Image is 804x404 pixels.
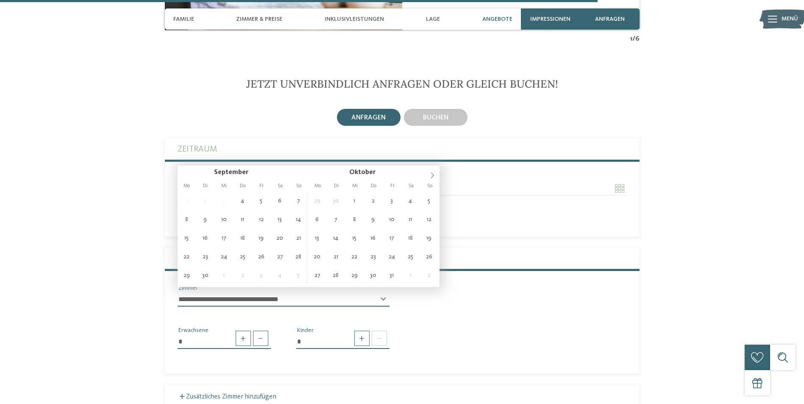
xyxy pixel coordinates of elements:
[308,266,326,285] span: Oktober 27, 2025
[215,183,234,188] span: Mi
[382,266,401,285] span: Oktober 31, 2025
[196,248,214,266] span: September 23, 2025
[271,183,289,188] span: Sa
[196,210,214,229] span: September 9, 2025
[173,16,194,23] span: Familie
[214,210,233,229] span: September 10, 2025
[178,229,196,248] span: September 15, 2025
[349,169,376,176] span: Oktober
[178,393,276,400] label: Zusätzliches Zimmer hinzufügen
[402,183,420,188] span: Sa
[426,16,440,23] span: Lage
[364,266,382,285] span: Oktober 30, 2025
[635,34,640,44] span: 6
[196,183,215,188] span: Di
[327,183,346,188] span: Di
[420,248,438,266] span: Oktober 26, 2025
[248,169,274,176] input: Year
[326,229,345,248] span: Oktober 14, 2025
[289,210,308,229] span: September 14, 2025
[382,229,401,248] span: Oktober 17, 2025
[214,229,233,248] span: September 17, 2025
[401,266,420,285] span: November 1, 2025
[252,210,270,229] span: September 12, 2025
[364,210,382,229] span: Oktober 9, 2025
[252,248,270,266] span: September 26, 2025
[351,114,386,121] span: anfragen
[326,210,345,229] span: Oktober 7, 2025
[345,248,364,266] span: Oktober 22, 2025
[214,192,233,210] span: September 3, 2025
[289,229,308,248] span: September 21, 2025
[289,248,308,266] span: September 28, 2025
[382,192,401,210] span: Oktober 3, 2025
[252,192,270,210] span: September 5, 2025
[345,229,364,248] span: Oktober 15, 2025
[178,248,196,266] span: September 22, 2025
[233,229,252,248] span: September 18, 2025
[233,248,252,266] span: September 25, 2025
[326,266,345,285] span: Oktober 28, 2025
[401,192,420,210] span: Oktober 4, 2025
[233,266,252,285] span: Oktober 2, 2025
[270,248,289,266] span: September 27, 2025
[401,210,420,229] span: Oktober 11, 2025
[252,266,270,285] span: Oktober 3, 2025
[376,169,401,176] input: Year
[402,107,469,127] a: buchen
[595,16,625,23] span: anfragen
[345,266,364,285] span: Oktober 29, 2025
[420,266,438,285] span: November 2, 2025
[308,229,326,248] span: Oktober 13, 2025
[308,248,326,266] span: Oktober 20, 2025
[270,210,289,229] span: September 13, 2025
[178,138,627,160] label: Zeitraum
[270,192,289,210] span: September 6, 2025
[246,77,558,91] span: JETZT UNVERBINDLICH ANFRAGEN ODER GLEICH BUCHEN!
[420,183,439,188] span: So
[270,229,289,248] span: September 20, 2025
[196,192,214,210] span: September 2, 2025
[382,210,401,229] span: Oktober 10, 2025
[178,210,196,229] span: September 8, 2025
[309,183,327,188] span: Mo
[382,248,401,266] span: Oktober 24, 2025
[326,248,345,266] span: Oktober 21, 2025
[233,192,252,210] span: September 4, 2025
[178,192,196,210] span: September 1, 2025
[401,248,420,266] span: Oktober 25, 2025
[178,183,196,188] span: Mo
[214,169,248,176] span: September
[308,210,326,229] span: Oktober 6, 2025
[214,266,233,285] span: Oktober 1, 2025
[345,192,364,210] span: Oktober 1, 2025
[630,34,632,44] span: 1
[196,266,214,285] span: September 30, 2025
[289,183,308,188] span: So
[289,192,308,210] span: September 7, 2025
[236,16,282,23] span: Zimmer & Preise
[325,16,384,23] span: Inklusivleistungen
[252,183,271,188] span: Fr
[346,183,364,188] span: Mi
[423,114,448,121] span: buchen
[401,229,420,248] span: Oktober 18, 2025
[482,16,512,23] span: Angebote
[308,192,326,210] span: September 29, 2025
[632,34,635,44] span: /
[178,266,196,285] span: September 29, 2025
[270,266,289,285] span: Oktober 4, 2025
[252,229,270,248] span: September 19, 2025
[289,266,308,285] span: Oktober 5, 2025
[364,192,382,210] span: Oktober 2, 2025
[345,210,364,229] span: Oktober 8, 2025
[214,248,233,266] span: September 24, 2025
[234,183,252,188] span: Do
[196,229,214,248] span: September 16, 2025
[420,192,438,210] span: Oktober 5, 2025
[364,229,382,248] span: Oktober 16, 2025
[364,248,382,266] span: Oktober 23, 2025
[233,210,252,229] span: September 11, 2025
[530,16,570,23] span: Impressionen
[364,183,383,188] span: Do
